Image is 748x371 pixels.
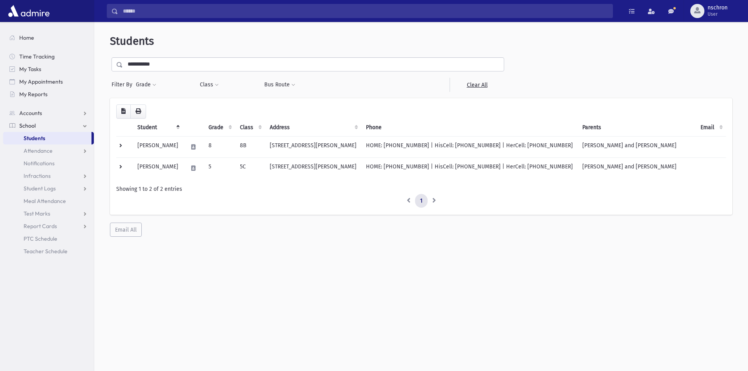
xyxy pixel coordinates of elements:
[3,144,94,157] a: Attendance
[3,182,94,195] a: Student Logs
[199,78,219,92] button: Class
[24,197,66,205] span: Meal Attendance
[3,170,94,182] a: Infractions
[696,119,726,137] th: Email: activate to sort column ascending
[361,157,578,179] td: HOME: [PHONE_NUMBER] | HisCell: [PHONE_NUMBER] | HerCell: [PHONE_NUMBER]
[19,34,34,41] span: Home
[130,104,146,119] button: Print
[450,78,504,92] a: Clear All
[133,136,183,157] td: [PERSON_NAME]
[19,91,48,98] span: My Reports
[3,220,94,232] a: Report Cards
[3,50,94,63] a: Time Tracking
[116,185,726,193] div: Showing 1 to 2 of 2 entries
[24,160,55,167] span: Notifications
[3,232,94,245] a: PTC Schedule
[3,75,94,88] a: My Appointments
[265,119,361,137] th: Address: activate to sort column ascending
[204,136,235,157] td: 8
[265,157,361,179] td: [STREET_ADDRESS][PERSON_NAME]
[19,110,42,117] span: Accounts
[24,135,45,142] span: Students
[3,31,94,44] a: Home
[3,63,94,75] a: My Tasks
[135,78,157,92] button: Grade
[133,157,183,179] td: [PERSON_NAME]
[708,5,728,11] span: nschron
[24,185,56,192] span: Student Logs
[19,53,55,60] span: Time Tracking
[3,207,94,220] a: Test Marks
[3,132,91,144] a: Students
[264,78,296,92] button: Bus Route
[204,157,235,179] td: 5
[235,157,265,179] td: 5C
[24,210,50,217] span: Test Marks
[578,119,696,137] th: Parents
[24,223,57,230] span: Report Cards
[110,35,154,48] span: Students
[415,194,428,208] a: 1
[116,104,131,119] button: CSV
[235,136,265,157] td: 8B
[112,80,135,89] span: Filter By
[133,119,183,137] th: Student: activate to sort column descending
[3,157,94,170] a: Notifications
[110,223,142,237] button: Email All
[708,11,728,17] span: User
[19,66,41,73] span: My Tasks
[3,195,94,207] a: Meal Attendance
[235,119,265,137] th: Class: activate to sort column ascending
[118,4,613,18] input: Search
[24,248,68,255] span: Teacher Schedule
[24,147,53,154] span: Attendance
[6,3,51,19] img: AdmirePro
[3,88,94,101] a: My Reports
[578,157,696,179] td: [PERSON_NAME] and [PERSON_NAME]
[3,107,94,119] a: Accounts
[361,136,578,157] td: HOME: [PHONE_NUMBER] | HisCell: [PHONE_NUMBER] | HerCell: [PHONE_NUMBER]
[3,119,94,132] a: School
[3,245,94,258] a: Teacher Schedule
[24,235,57,242] span: PTC Schedule
[361,119,578,137] th: Phone
[265,136,361,157] td: [STREET_ADDRESS][PERSON_NAME]
[204,119,235,137] th: Grade: activate to sort column ascending
[24,172,51,179] span: Infractions
[19,78,63,85] span: My Appointments
[19,122,36,129] span: School
[578,136,696,157] td: [PERSON_NAME] and [PERSON_NAME]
